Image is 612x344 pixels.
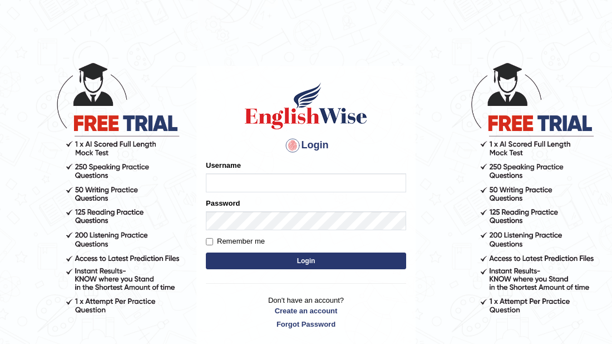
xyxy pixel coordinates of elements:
label: Username [206,160,241,171]
label: Password [206,198,240,209]
a: Create an account [206,306,406,316]
button: Login [206,253,406,269]
img: Logo of English Wise sign in for intelligent practice with AI [243,81,369,131]
input: Remember me [206,238,213,245]
h4: Login [206,137,406,154]
label: Remember me [206,236,265,247]
a: Forgot Password [206,319,406,330]
p: Don't have an account? [206,295,406,330]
